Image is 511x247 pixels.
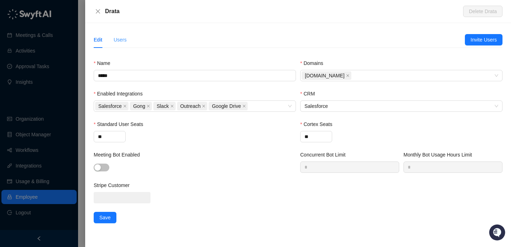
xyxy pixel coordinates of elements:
[300,90,320,98] label: CRM
[94,7,102,16] button: Close
[14,99,26,106] span: Docs
[353,73,354,78] input: Domains
[95,102,128,110] span: Salesforce
[4,97,29,109] a: 📚Docs
[94,131,125,142] input: Standard User Seats
[212,102,241,110] span: Google Drive
[94,90,148,98] label: Enabled Integrations
[302,71,351,80] span: Drata.com
[29,97,57,109] a: 📶Status
[465,34,502,45] button: Invite Users
[50,116,86,122] a: Powered byPylon
[39,99,55,106] span: Status
[403,151,477,159] label: Monthly Bot Usage Hours Limit
[209,102,248,110] span: Google Drive
[94,120,148,128] label: Standard User Seats
[300,59,328,67] label: Domains
[94,70,296,81] input: Name
[346,74,350,77] span: close
[94,181,134,189] label: Stripe Customer
[301,131,332,142] input: Cortex Seats
[123,104,127,108] span: close
[114,36,127,44] div: Users
[32,100,38,106] div: 📶
[133,102,145,110] span: Gong
[24,64,116,71] div: Start new chat
[95,9,101,14] span: close
[7,40,129,51] h2: How can we help?
[156,102,169,110] span: Slack
[300,151,351,159] label: Concurrent Bot Limit
[94,36,102,44] div: Edit
[301,162,399,172] input: Concurrent Bot Limit
[121,66,129,75] button: Start new chat
[7,100,13,106] div: 📚
[463,6,502,17] button: Delete Drata
[7,7,21,21] img: Swyft AI
[242,104,246,108] span: close
[177,102,208,110] span: Outreach
[105,7,463,16] div: Drata
[153,102,175,110] span: Slack
[249,104,251,109] input: Enabled Integrations
[71,117,86,122] span: Pylon
[202,104,205,108] span: close
[94,164,109,171] button: Meeting Bot Enabled
[300,120,337,128] label: Cortex Seats
[305,72,345,79] span: [DOMAIN_NAME]
[94,212,116,223] button: Save
[147,104,150,108] span: close
[99,214,111,221] span: Save
[180,102,201,110] span: Outreach
[304,101,498,111] span: Salesforce
[94,151,145,159] label: Meeting Bot Enabled
[7,64,20,77] img: 5124521997842_fc6d7dfcefe973c2e489_88.png
[7,28,129,40] p: Welcome 👋
[170,104,174,108] span: close
[471,36,497,44] span: Invite Users
[98,102,122,110] span: Salesforce
[130,102,152,110] span: Gong
[94,59,115,67] label: Name
[24,71,90,77] div: We're available if you need us!
[404,162,502,172] input: Monthly Bot Usage Hours Limit
[488,224,507,243] iframe: Open customer support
